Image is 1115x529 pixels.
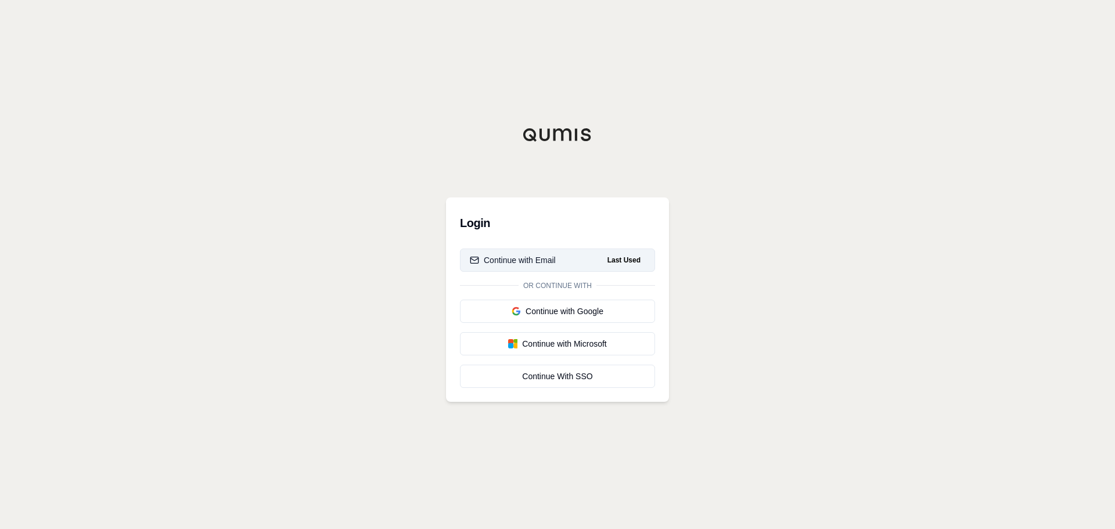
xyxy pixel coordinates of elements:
div: Continue with Google [470,305,645,317]
div: Continue with Email [470,254,556,266]
img: Qumis [523,128,592,142]
div: Continue With SSO [470,370,645,382]
span: Last Used [603,253,645,267]
h3: Login [460,211,655,235]
a: Continue With SSO [460,365,655,388]
div: Continue with Microsoft [470,338,645,350]
button: Continue with Google [460,300,655,323]
button: Continue with Microsoft [460,332,655,355]
button: Continue with EmailLast Used [460,249,655,272]
span: Or continue with [519,281,596,290]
